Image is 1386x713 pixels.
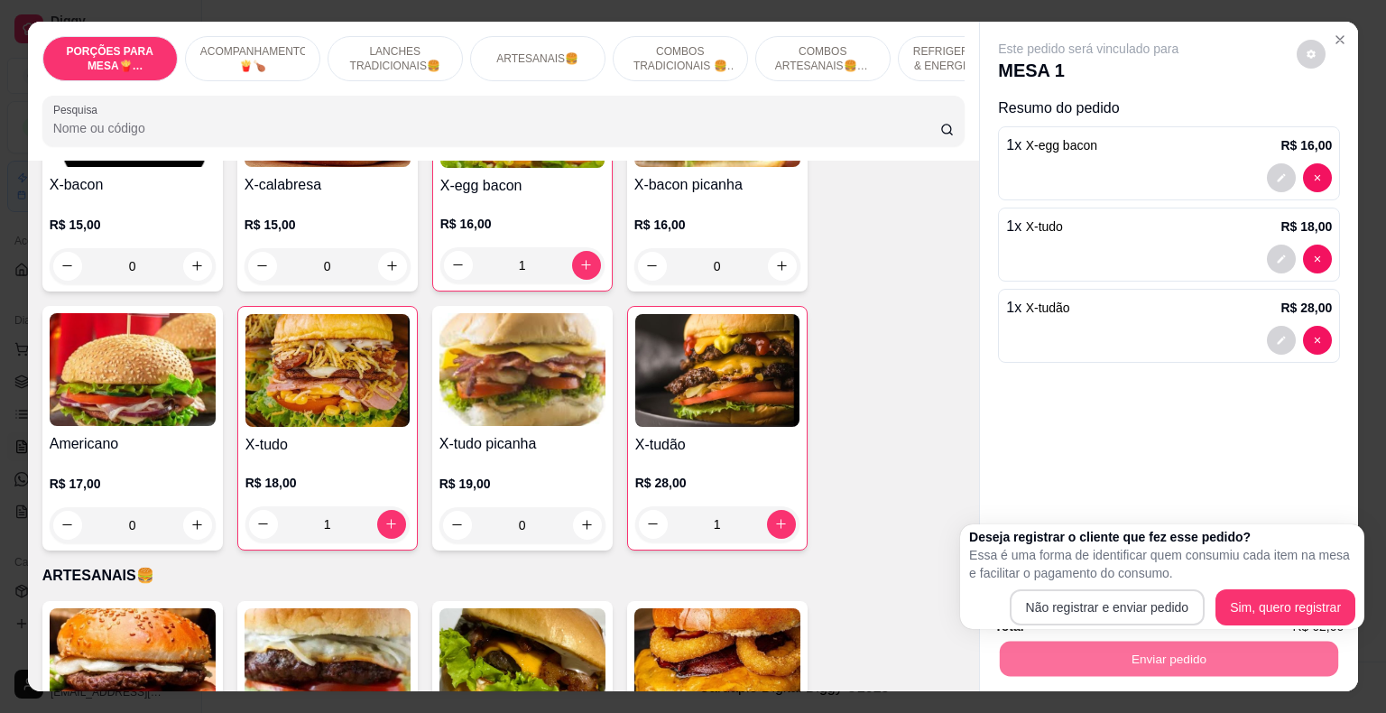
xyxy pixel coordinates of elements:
h4: X-bacon picanha [634,174,800,196]
p: R$ 17,00 [50,475,216,493]
p: COMBOS TRADICIONAIS 🍔🥤🍟 [628,44,733,73]
p: R$ 15,00 [245,216,411,234]
p: R$ 16,00 [440,215,605,233]
p: R$ 16,00 [634,216,800,234]
p: 1 x [1006,134,1097,156]
h4: X-egg bacon [440,175,605,197]
p: R$ 28,00 [1280,299,1332,317]
span: X-tudão [1026,301,1070,315]
img: product-image [245,314,410,427]
p: R$ 19,00 [439,475,605,493]
p: REFRIGERANTE,SUCOS & ENERGÉTICOS🥤🧃 [913,44,1018,73]
h4: X-tudo [245,434,410,456]
button: decrease-product-quantity [1303,163,1332,192]
h4: X-calabresa [245,174,411,196]
input: Pesquisa [53,119,940,137]
span: X-egg bacon [1026,138,1097,153]
span: X-tudo [1026,219,1063,234]
button: decrease-product-quantity [1267,245,1296,273]
p: PORÇÕES PARA MESA🍟(indisponível pra delivery) [58,44,162,73]
p: Resumo do pedido [998,97,1340,119]
p: R$ 16,00 [1280,136,1332,154]
label: Pesquisa [53,102,104,117]
p: Essa é uma forma de identificar quem consumiu cada item na mesa e facilitar o pagamento do consumo. [969,546,1355,582]
button: decrease-product-quantity [1267,163,1296,192]
button: decrease-product-quantity [1267,326,1296,355]
button: Close [1326,25,1354,54]
p: R$ 15,00 [50,216,216,234]
p: 1 x [1006,216,1063,237]
img: product-image [439,313,605,426]
p: ARTESANAIS🍔 [42,565,966,587]
h4: X-tudo picanha [439,433,605,455]
p: LANCHES TRADICIONAIS🍔 [343,44,448,73]
img: product-image [50,313,216,426]
p: R$ 18,00 [245,474,410,492]
p: Este pedido será vinculado para [998,40,1178,58]
h4: X-tudão [635,434,799,456]
button: Enviar pedido [1000,642,1338,677]
h2: Deseja registrar o cliente que fez esse pedido? [969,528,1355,546]
p: MESA 1 [998,58,1178,83]
img: product-image [635,314,799,427]
button: decrease-product-quantity [1303,326,1332,355]
h4: Americano [50,433,216,455]
p: COMBOS ARTESANAIS🍔🍟🥤 [771,44,875,73]
button: decrease-product-quantity [1303,245,1332,273]
p: 1 x [1006,297,1069,319]
p: R$ 18,00 [1280,218,1332,236]
p: ACOMPANHAMENTOS🍟🍗 [200,44,305,73]
button: Sim, quero registrar [1215,589,1355,625]
button: Não registrar e enviar pedido [1010,589,1206,625]
h4: X-bacon [50,174,216,196]
button: decrease-product-quantity [1297,40,1326,69]
p: R$ 28,00 [635,474,799,492]
p: ARTESANAIS🍔 [496,51,578,66]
